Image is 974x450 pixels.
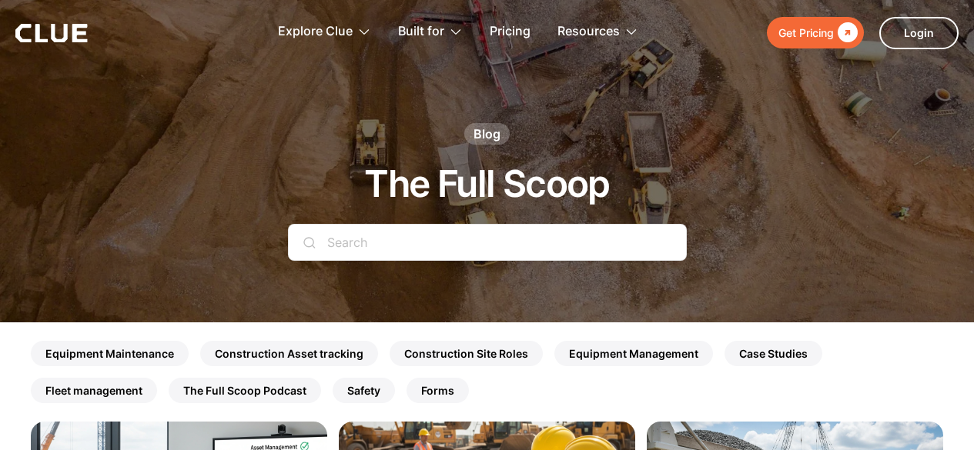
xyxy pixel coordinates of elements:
[169,378,321,403] a: The Full Scoop Podcast
[834,23,858,42] div: 
[398,8,444,56] div: Built for
[407,378,469,403] a: Forms
[200,341,378,366] a: Construction Asset tracking
[778,23,834,42] div: Get Pricing
[725,341,822,366] a: Case Studies
[278,8,353,56] div: Explore Clue
[303,236,316,248] img: search icon
[554,341,713,366] a: Equipment Management
[333,378,395,403] a: Safety
[879,17,959,49] a: Login
[474,125,500,142] div: Blog
[364,164,610,205] h1: The Full Scoop
[31,378,157,403] a: Fleet management
[767,17,864,48] a: Get Pricing
[490,8,531,56] a: Pricing
[31,341,189,366] a: Equipment Maintenance
[557,8,620,56] div: Resources
[390,341,543,366] a: Construction Site Roles
[288,224,687,261] input: Search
